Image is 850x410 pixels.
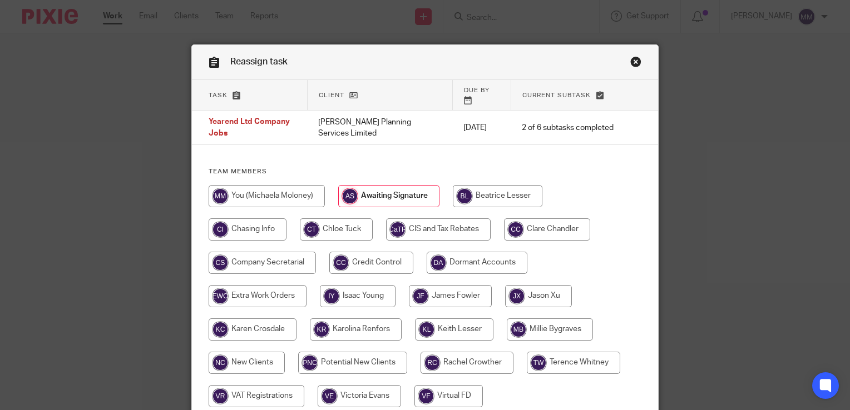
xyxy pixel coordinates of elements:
[209,118,290,138] span: Yearend Ltd Company Jobs
[522,92,591,98] span: Current subtask
[319,92,344,98] span: Client
[230,57,288,66] span: Reassign task
[511,111,625,145] td: 2 of 6 subtasks completed
[318,117,441,139] p: [PERSON_NAME] Planning Services Limited
[464,87,490,93] span: Due by
[463,122,500,133] p: [DATE]
[630,56,641,71] a: Close this dialog window
[209,167,641,176] h4: Team members
[209,92,228,98] span: Task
